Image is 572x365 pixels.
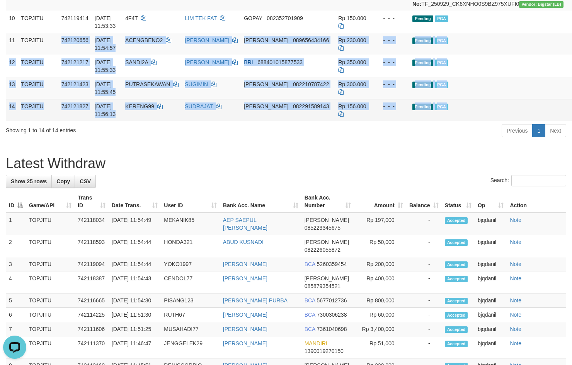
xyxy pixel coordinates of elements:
[125,81,170,87] span: PUTRASEKAWAN
[51,175,75,188] a: Copy
[185,37,229,43] a: [PERSON_NAME]
[95,15,116,29] span: [DATE] 11:53:33
[244,15,262,21] span: GOPAY
[6,308,26,322] td: 6
[223,261,267,267] a: [PERSON_NAME]
[406,235,442,257] td: -
[545,124,566,137] a: Next
[109,191,161,213] th: Date Trans.: activate to sort column ascending
[26,191,75,213] th: Game/API: activate to sort column ascending
[301,191,354,213] th: Bank Acc. Number: activate to sort column ascending
[377,80,406,88] div: - - -
[26,293,75,308] td: TOPJITU
[3,3,26,26] button: Open LiveChat chat widget
[475,308,507,322] td: bjqdanil
[61,81,89,87] span: 742121423
[435,38,448,44] span: PGA
[6,175,52,188] a: Show 25 rows
[161,293,220,308] td: PISANG123
[377,36,406,44] div: - - -
[435,60,448,66] span: PGA
[354,308,406,322] td: Rp 60,000
[305,348,344,354] span: Copy 1390019270150 to clipboard
[445,341,468,347] span: Accepted
[125,15,138,21] span: 4F4T
[220,191,301,213] th: Bank Acc. Name: activate to sort column ascending
[507,191,566,213] th: Action
[223,275,267,281] a: [PERSON_NAME]
[75,213,109,235] td: 742118034
[475,257,507,271] td: bjqdanil
[244,59,253,65] span: BRI
[223,297,288,304] a: [PERSON_NAME] PURBA
[377,102,406,110] div: - - -
[435,104,448,110] span: PGA
[412,15,433,22] span: Pending
[185,15,216,21] a: LIM TEK FAT
[75,191,109,213] th: Trans ID: activate to sort column ascending
[80,178,91,184] span: CSV
[475,293,507,308] td: bjqdanil
[26,235,75,257] td: TOPJITU
[125,59,148,65] span: SANDI2A
[305,340,327,346] span: MANDIRI
[6,11,18,33] td: 10
[475,336,507,358] td: bjqdanil
[18,77,58,99] td: TOPJITU
[354,235,406,257] td: Rp 50,000
[305,261,315,267] span: BCA
[317,261,347,267] span: Copy 5260359454 to clipboard
[412,60,433,66] span: Pending
[56,178,70,184] span: Copy
[317,312,347,318] span: Copy 7300306238 to clipboard
[354,336,406,358] td: Rp 51,000
[95,59,116,73] span: [DATE] 11:55:33
[6,191,26,213] th: ID: activate to sort column descending
[305,312,315,318] span: BCA
[6,77,18,99] td: 13
[502,124,533,137] a: Previous
[109,322,161,336] td: [DATE] 11:51:25
[475,271,507,293] td: bjqdanil
[185,81,208,87] a: SUGIMIN
[338,59,366,65] span: Rp 350.000
[109,213,161,235] td: [DATE] 11:54:49
[75,271,109,293] td: 742118387
[161,322,220,336] td: MUSAHADI77
[406,308,442,322] td: -
[406,271,442,293] td: -
[317,326,347,332] span: Copy 7361040698 to clipboard
[510,239,521,245] a: Note
[354,257,406,271] td: Rp 200,000
[18,55,58,77] td: TOPJITU
[26,336,75,358] td: TOPJITU
[161,257,220,271] td: YOKO1997
[445,276,468,282] span: Accepted
[75,293,109,308] td: 742116665
[305,275,349,281] span: [PERSON_NAME]
[6,235,26,257] td: 2
[6,213,26,235] td: 1
[161,213,220,235] td: MEKANIK85
[109,257,161,271] td: [DATE] 11:54:44
[18,33,58,55] td: TOPJITU
[445,312,468,319] span: Accepted
[510,261,521,267] a: Note
[475,235,507,257] td: bjqdanil
[223,239,264,245] a: ABUD KUSNADI
[185,103,213,109] a: SUDRAJAT
[109,271,161,293] td: [DATE] 11:54:43
[510,275,521,281] a: Note
[75,322,109,336] td: 742111606
[109,336,161,358] td: [DATE] 11:46:47
[338,15,366,21] span: Rp 150.000
[442,191,475,213] th: Status: activate to sort column ascending
[18,11,58,33] td: TOPJITU
[532,124,545,137] a: 1
[6,293,26,308] td: 5
[445,239,468,246] span: Accepted
[125,103,154,109] span: KERENG99
[6,257,26,271] td: 3
[109,293,161,308] td: [DATE] 11:54:30
[6,123,233,134] div: Showing 1 to 14 of 14 entries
